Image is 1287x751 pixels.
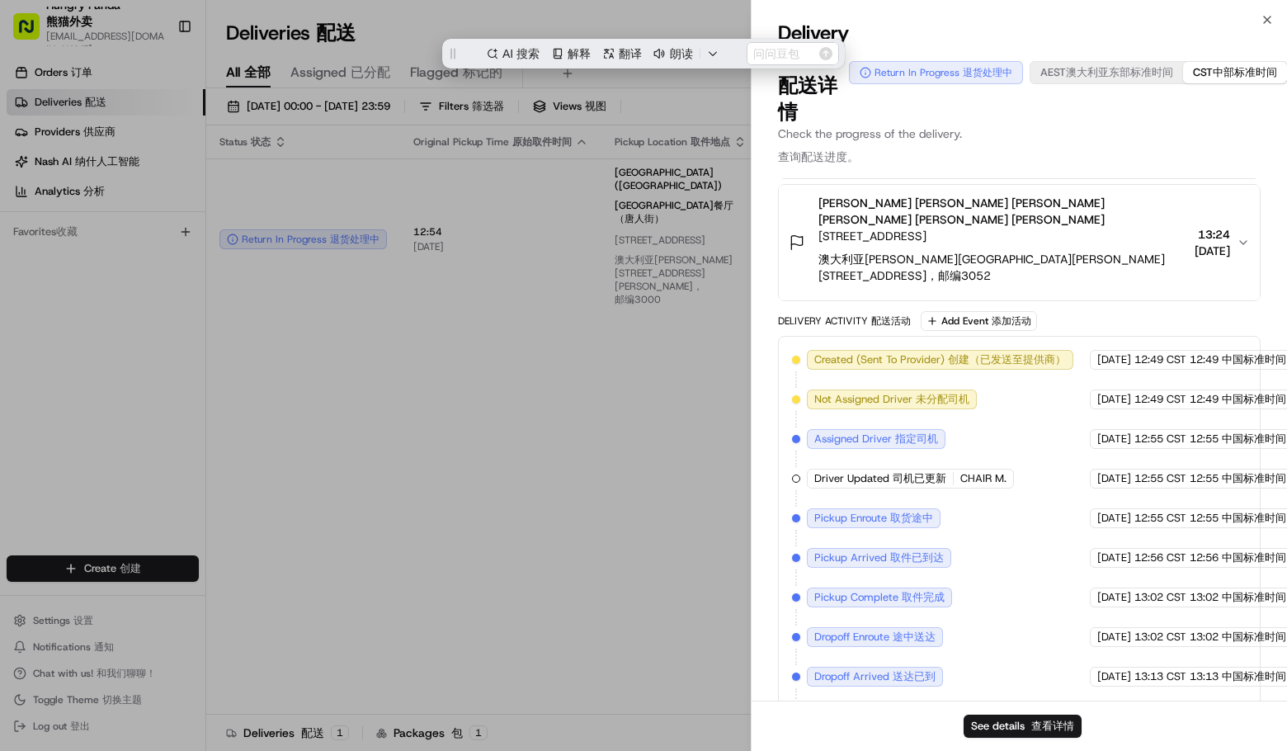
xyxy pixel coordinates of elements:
[890,550,944,564] span: 取件已到达
[921,311,1037,331] button: Add Event 添加活动
[814,471,946,486] span: Driver Updated
[16,158,46,187] img: 1736555255976-a54dd68f-1ca7-489b-9aae-adbdc363a1c4
[54,300,60,314] span: •
[139,371,153,384] div: 💻
[1190,392,1286,406] span: 12:49 中国标准时间
[1190,471,1286,485] span: 12:55 中国标准时间
[893,669,936,683] span: 送达已到
[814,669,936,684] span: Dropoff Arrived
[895,432,938,446] span: 指定司机
[916,392,969,406] span: 未分配司机
[1030,62,1183,83] button: AEST
[16,17,49,50] img: Nash
[849,61,1023,84] div: Return In Progress
[74,174,227,187] div: We're available if you need us!
[818,228,1188,290] span: [STREET_ADDRESS]
[1097,590,1131,605] span: [DATE]
[814,392,969,407] span: Not Assigned Driver
[814,352,1066,367] span: Created (Sent To Provider)
[814,432,938,446] span: Assigned Driver
[1195,226,1230,243] span: 13:24
[16,215,111,228] div: Past conversations
[902,590,945,604] span: 取件完成
[146,256,185,269] span: 8月19日
[1134,471,1286,486] span: 12:55 CST
[818,195,1188,228] span: [PERSON_NAME] [PERSON_NAME] [PERSON_NAME]
[137,256,143,269] span: •
[948,352,1066,366] span: 创建（已发送至提供商）
[35,158,64,187] img: 1753817452368-0c19585d-7be3-40d9-9a41-2dc781b3d1eb
[778,73,837,125] span: 配送详情
[1097,550,1131,565] span: [DATE]
[1134,590,1286,605] span: 13:02 CST
[43,106,272,124] input: Clear
[849,61,1023,84] button: Return In Progress 退货处理中
[1097,471,1131,486] span: [DATE]
[963,66,1012,79] span: 退货处理中
[33,257,46,270] img: 1736555255976-a54dd68f-1ca7-489b-9aae-adbdc363a1c4
[1190,590,1286,604] span: 13:02 中国标准时间
[1190,352,1286,366] span: 12:49 中国标准时间
[1134,511,1286,526] span: 12:55 CST
[964,715,1082,738] button: See details 查看详情
[280,163,300,182] button: Start new chat
[1134,630,1286,645] span: 13:02 CST
[1134,352,1286,367] span: 12:49 CST
[779,185,1260,300] button: [PERSON_NAME] [PERSON_NAME] [PERSON_NAME] [PERSON_NAME] [PERSON_NAME] [PERSON_NAME][STREET_ADDRES...
[893,630,936,644] span: 途中送达
[16,66,300,92] p: Welcome 👋
[1097,630,1131,645] span: [DATE]
[778,149,859,164] span: 查询配送进度。
[1190,432,1286,446] span: 12:55 中国标准时间
[960,471,1006,486] span: CHAIR M.
[1195,243,1230,259] span: [DATE]
[1134,550,1286,565] span: 12:56 CST
[164,409,200,422] span: Pylon
[256,211,300,231] button: See all
[814,590,945,605] span: Pickup Complete
[116,409,200,422] a: Powered byPylon
[814,630,936,645] span: Dropoff Enroute
[1190,511,1286,525] span: 12:55 中国标准时间
[16,240,43,267] img: Bea Lacdao
[1066,65,1173,79] span: 澳大利亚东部标准时间
[814,550,944,565] span: Pickup Arrived
[778,314,911,328] div: Delivery Activity
[893,471,946,485] span: 司机已更新
[1097,432,1131,446] span: [DATE]
[1097,392,1131,407] span: [DATE]
[10,362,133,392] a: 📗Knowledge Base
[992,314,1031,328] span: 添加活动
[1190,669,1286,683] span: 13:13 中国标准时间
[133,362,271,392] a: 💻API Documentation
[1190,630,1286,644] span: 13:02 中国标准时间
[51,256,134,269] span: [PERSON_NAME]
[890,511,933,525] span: 取货途中
[871,314,911,328] span: 配送活动
[74,158,271,174] div: Start new chat
[818,252,1165,283] span: 澳大利亚[PERSON_NAME][GEOGRAPHIC_DATA][PERSON_NAME][STREET_ADDRESS]，邮编3052
[156,369,265,385] span: API Documentation
[1213,65,1277,79] span: 中部标准时间
[814,511,933,526] span: Pickup Enroute
[778,125,1261,172] p: Check the progress of the delivery.
[778,20,849,125] span: Delivery Details
[64,300,102,314] span: 8月15日
[1134,669,1286,684] span: 13:13 CST
[1134,432,1286,446] span: 12:55 CST
[1031,719,1074,733] span: 查看详情
[1183,62,1287,83] button: CST
[1134,392,1286,407] span: 12:49 CST
[1097,352,1131,367] span: [DATE]
[16,371,30,384] div: 📗
[1190,550,1286,564] span: 12:56 中国标准时间
[1097,511,1131,526] span: [DATE]
[1097,669,1131,684] span: [DATE]
[33,369,126,385] span: Knowledge Base
[818,212,1105,227] span: [PERSON_NAME] [PERSON_NAME] [PERSON_NAME]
